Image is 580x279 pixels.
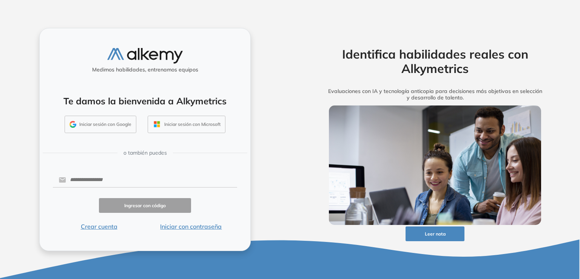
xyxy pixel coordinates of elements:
[317,88,553,101] h5: Evaluaciones con IA y tecnología anticopia para decisiones más objetivas en selección y desarroll...
[99,198,191,213] button: Ingresar con código
[145,222,237,231] button: Iniciar con contraseña
[444,192,580,279] div: Widget de chat
[49,96,241,107] h4: Te damos la bienvenida a Alkymetrics
[153,120,161,129] img: OUTLOOK_ICON
[148,116,225,133] button: Iniciar sesión con Microsoft
[317,47,553,76] h2: Identifica habilidades reales con Alkymetrics
[406,226,464,241] button: Leer nota
[43,67,247,73] h5: Medimos habilidades, entrenamos equipos
[444,192,580,279] iframe: Chat Widget
[69,121,76,128] img: GMAIL_ICON
[123,149,167,157] span: o también puedes
[53,222,145,231] button: Crear cuenta
[65,116,136,133] button: Iniciar sesión con Google
[329,105,541,225] img: img-more-info
[107,48,183,64] img: logo-alkemy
